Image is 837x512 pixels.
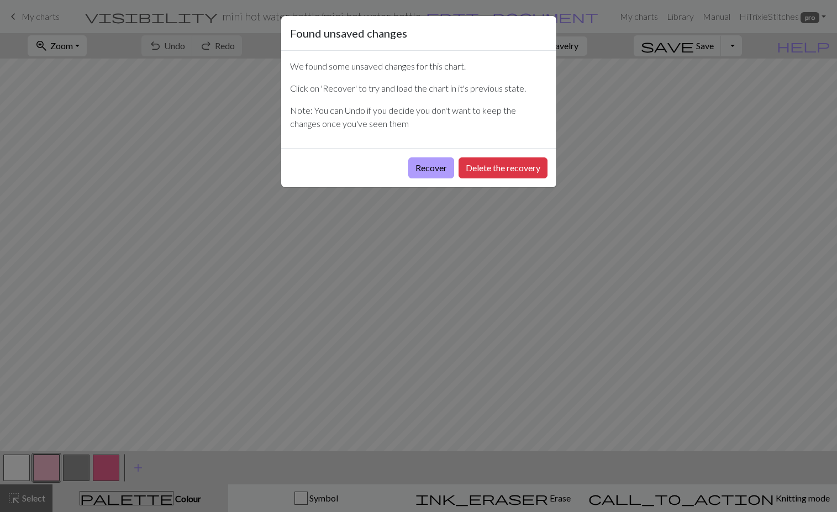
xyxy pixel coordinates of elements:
[408,157,454,178] button: Recover
[290,82,548,95] p: Click on 'Recover' to try and load the chart in it's previous state.
[290,60,548,73] p: We found some unsaved changes for this chart.
[290,104,548,130] p: Note: You can Undo if you decide you don't want to keep the changes once you've seen them
[290,25,407,41] h5: Found unsaved changes
[459,157,548,178] button: Delete the recovery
